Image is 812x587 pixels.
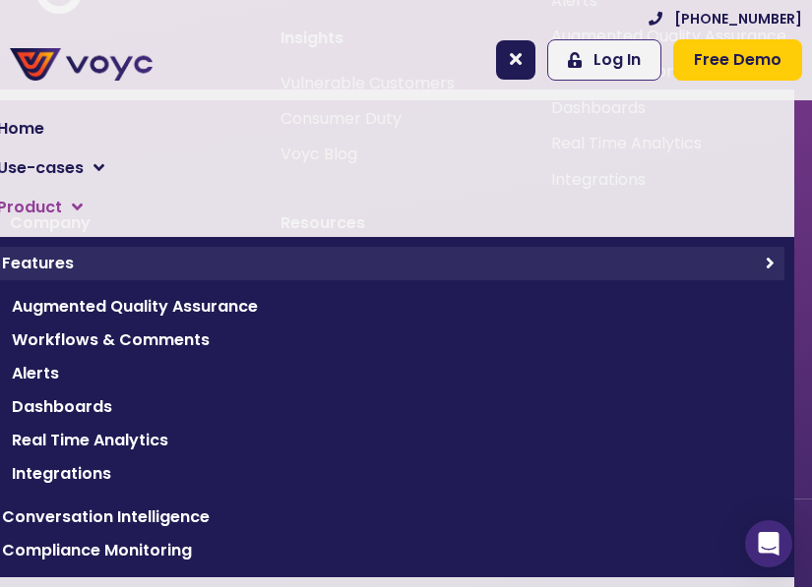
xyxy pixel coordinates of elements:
span: Alerts [12,362,765,385]
a: Log In [547,39,661,81]
div: Open Intercom Messenger [745,520,792,567]
span: Real Time Analytics [12,429,765,452]
a: Real Time Analytics [2,424,775,457]
a: Augmented Quality Assurance [2,290,775,323]
a: [PHONE_NUMBER] [649,9,802,29]
span: Conversation Intelligence [2,505,775,529]
img: voyc-full-logo [10,48,153,81]
a: Alerts [2,357,775,390]
span: Workflows & Comments [12,328,765,352]
span: Augmented Quality Assurance [12,295,765,319]
span: Integrations [12,462,765,486]
span: Features [2,252,756,275]
a: Workflows & Comments [2,323,775,357]
span: Log In [593,48,641,72]
span: Dashboards [12,395,765,419]
span: [PHONE_NUMBER] [674,9,802,29]
span: Free Demo [694,48,781,72]
a: Free Demo [673,39,802,81]
span: Compliance Monitoring [2,539,775,562]
a: Dashboards [2,390,775,424]
a: Integrations [2,457,775,491]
